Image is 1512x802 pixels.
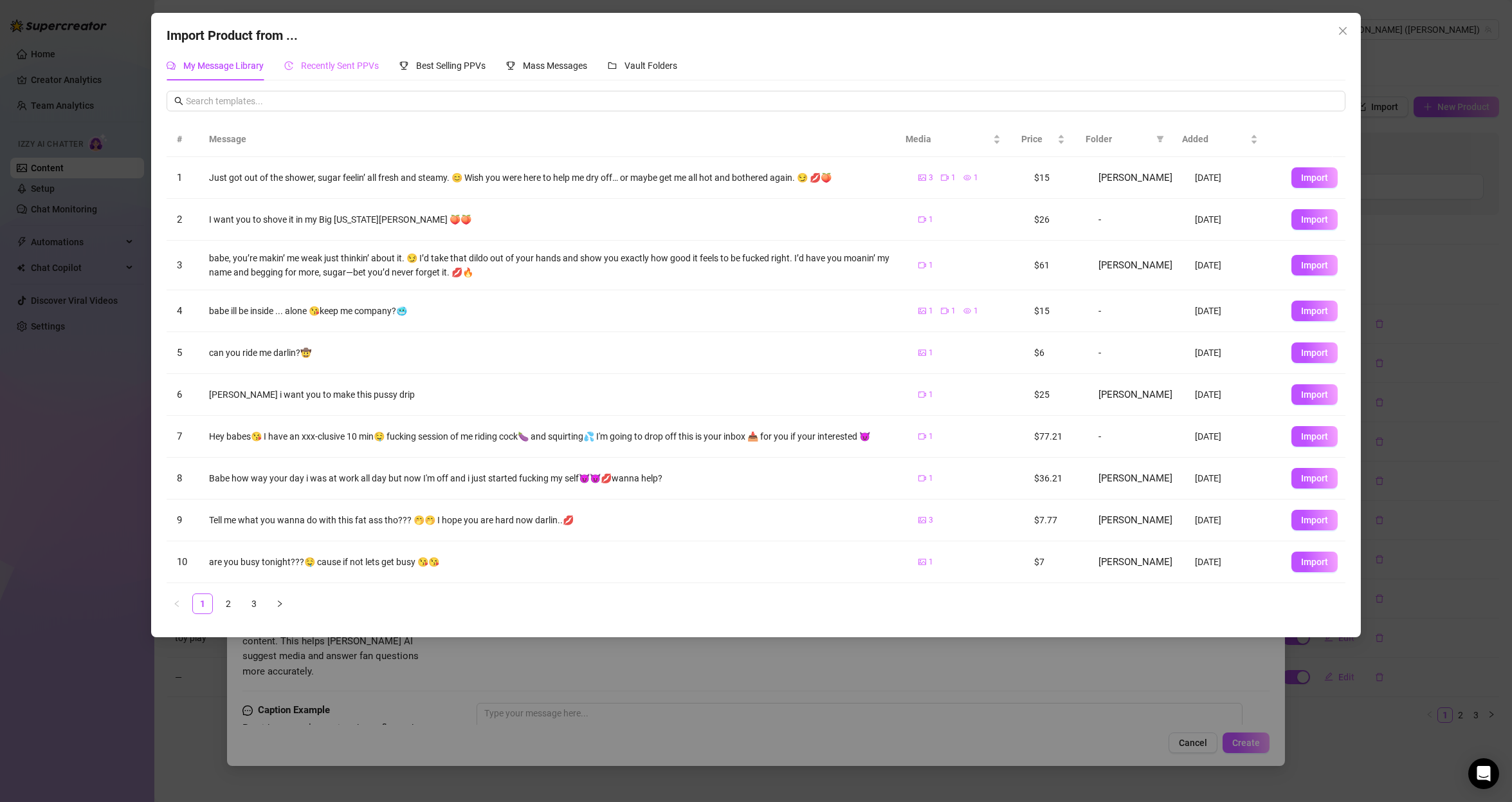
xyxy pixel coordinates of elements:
[173,600,181,608] span: left
[1098,472,1172,484] span: [PERSON_NAME]
[1024,541,1088,583] td: $7
[177,556,187,568] span: 10
[506,61,515,70] span: trophy
[963,307,971,315] span: eye
[1301,348,1328,358] span: Import
[1338,26,1348,36] span: close
[929,556,933,568] span: 1
[918,558,926,566] span: picture
[1291,342,1338,363] button: Import
[167,593,187,614] li: Previous Page
[929,214,933,226] span: 1
[177,472,182,484] span: 8
[523,61,587,71] span: Mass Messages
[1024,157,1088,199] td: $15
[1291,301,1338,321] button: Import
[1185,416,1281,458] td: [DATE]
[1291,552,1338,572] button: Import
[1301,473,1328,483] span: Import
[209,346,898,360] div: can you ride me darlin?🤠
[177,172,182,183] span: 1
[1185,499,1281,541] td: [DATE]
[1185,199,1281,241] td: [DATE]
[1468,758,1499,789] div: Open Intercom Messenger
[1291,167,1338,188] button: Import
[1185,458,1281,499] td: [DATE]
[209,513,898,527] div: Tell me what you wanna do with this fat ass tho??? 🤭🤭 I hope you are hard now darlin..💋
[1024,332,1088,374] td: $6
[1291,510,1338,530] button: Import
[1086,132,1151,146] span: Folder
[918,433,926,440] span: video-camera
[1185,290,1281,332] td: [DATE]
[1098,259,1172,271] span: [PERSON_NAME]
[1301,389,1328,400] span: Import
[199,122,895,157] th: Message
[1156,135,1164,143] span: filter
[209,251,898,279] div: babe, you’re makin’ me weak just thinkin’ about it. 😏 I’d take that dildo out of your hands and s...
[906,132,990,146] span: Media
[929,259,933,272] span: 1
[918,261,926,269] span: video-camera
[177,259,182,271] span: 3
[929,431,933,443] span: 1
[918,349,926,357] span: picture
[1098,514,1172,526] span: [PERSON_NAME]
[177,347,182,359] span: 5
[1024,499,1088,541] td: $7.77
[1098,172,1172,183] span: [PERSON_NAME]
[929,305,933,317] span: 1
[167,122,199,157] th: #
[1098,431,1101,442] span: -
[1024,199,1088,241] td: $26
[276,600,284,608] span: right
[219,594,238,613] a: 2
[177,214,182,225] span: 2
[244,594,264,613] a: 3
[1185,541,1281,583] td: [DATE]
[209,212,898,227] div: I want you to shove it in my Big [US_STATE][PERSON_NAME] 🍑🍑
[177,431,182,442] span: 7
[1301,214,1328,225] span: Import
[1291,209,1338,230] button: Import
[624,61,677,71] span: Vault Folders
[1301,431,1328,442] span: Import
[929,472,933,485] span: 1
[1291,468,1338,489] button: Import
[951,172,956,184] span: 1
[1024,416,1088,458] td: $77.21
[1172,122,1268,157] th: Added
[284,61,293,70] span: history
[929,347,933,359] span: 1
[918,474,926,482] span: video-camera
[1098,389,1172,400] span: [PERSON_NAME]
[1291,384,1338,405] button: Import
[918,516,926,524] span: picture
[167,593,187,614] button: left
[167,28,298,43] span: Import Product from ...
[1011,122,1075,157] th: Price
[608,61,617,70] span: folder
[209,387,898,402] div: [PERSON_NAME] i want you to make this pussy drip
[209,471,898,485] div: Babe how way your day i was at work all day but now I'm off and i just started fucking my self😈😈💋...
[269,593,290,614] li: Next Page
[192,593,213,614] li: 1
[1301,306,1328,316] span: Import
[1301,173,1328,183] span: Import
[1154,129,1167,149] span: filter
[301,61,379,71] span: Recently Sent PPVs
[1185,241,1281,290] td: [DATE]
[1024,458,1088,499] td: $36.21
[963,174,971,182] span: eye
[174,97,183,106] span: search
[177,305,182,317] span: 4
[1098,305,1101,317] span: -
[1185,332,1281,374] td: [DATE]
[186,94,1338,108] input: Search templates...
[1291,255,1338,275] button: Import
[416,61,486,71] span: Best Selling PPVs
[929,514,933,527] span: 3
[1024,290,1088,332] td: $15
[941,174,949,182] span: video-camera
